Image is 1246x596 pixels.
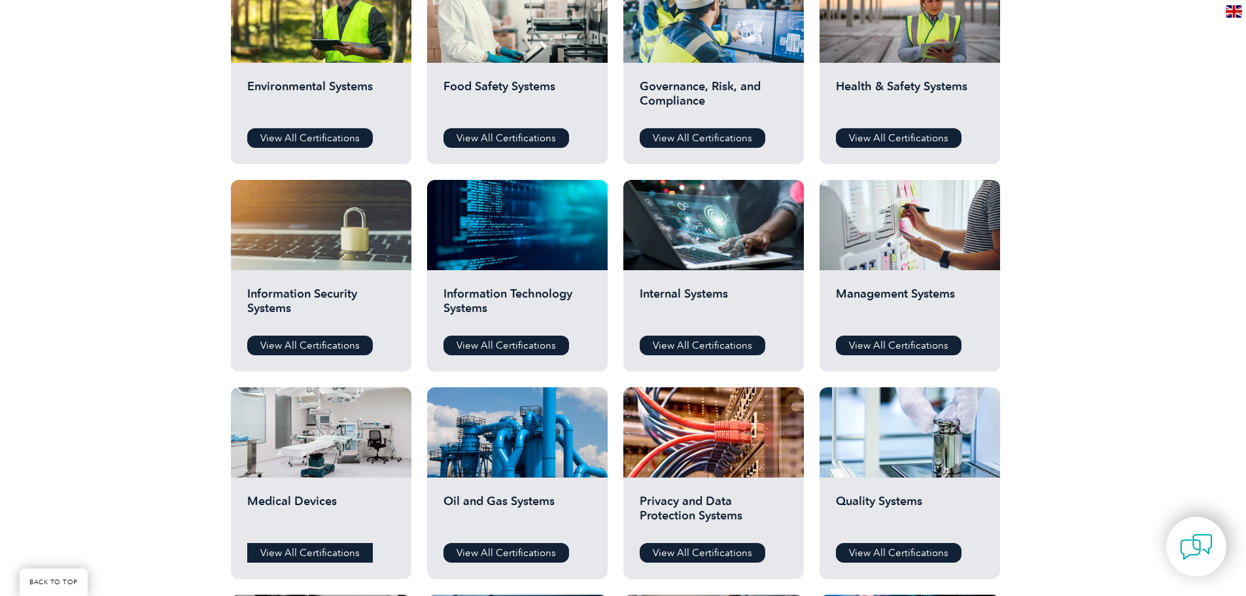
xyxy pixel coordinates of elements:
a: View All Certifications [443,336,569,355]
h2: Privacy and Data Protection Systems [640,494,787,533]
a: View All Certifications [443,543,569,563]
h2: Management Systems [836,287,984,326]
a: View All Certifications [443,128,569,148]
h2: Quality Systems [836,494,984,533]
img: contact-chat.png [1180,531,1213,563]
h2: Medical Devices [247,494,395,533]
h2: Environmental Systems [247,79,395,118]
a: View All Certifications [247,336,373,355]
h2: Governance, Risk, and Compliance [640,79,787,118]
a: View All Certifications [836,336,961,355]
a: View All Certifications [247,128,373,148]
a: View All Certifications [640,336,765,355]
h2: Internal Systems [640,287,787,326]
a: View All Certifications [836,543,961,563]
h2: Oil and Gas Systems [443,494,591,533]
h2: Health & Safety Systems [836,79,984,118]
h2: Information Security Systems [247,287,395,326]
a: View All Certifications [836,128,961,148]
a: View All Certifications [247,543,373,563]
img: en [1226,5,1242,18]
a: BACK TO TOP [20,569,88,596]
a: View All Certifications [640,543,765,563]
h2: Information Technology Systems [443,287,591,326]
h2: Food Safety Systems [443,79,591,118]
a: View All Certifications [640,128,765,148]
